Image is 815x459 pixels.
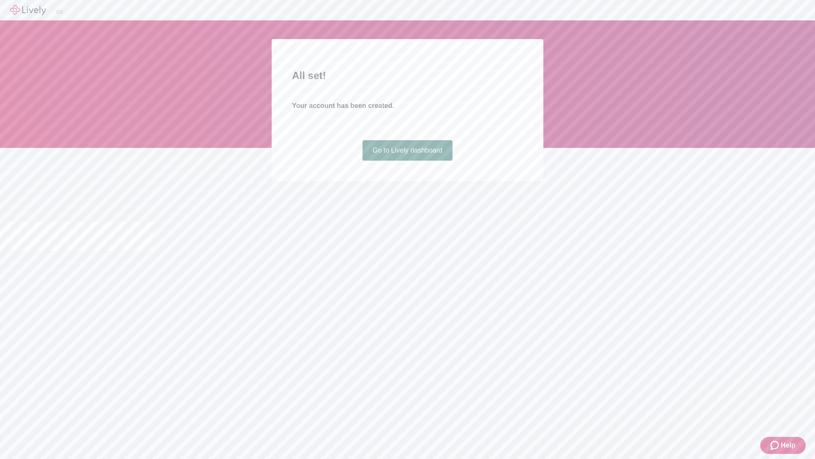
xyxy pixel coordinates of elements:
[363,140,453,161] a: Go to Lively dashboard
[781,440,795,450] span: Help
[760,437,806,454] button: Zendesk support iconHelp
[10,5,46,15] img: Lively
[292,68,523,83] h2: All set!
[292,101,523,111] h4: Your account has been created.
[56,11,63,13] button: Log out
[770,440,781,450] svg: Zendesk support icon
